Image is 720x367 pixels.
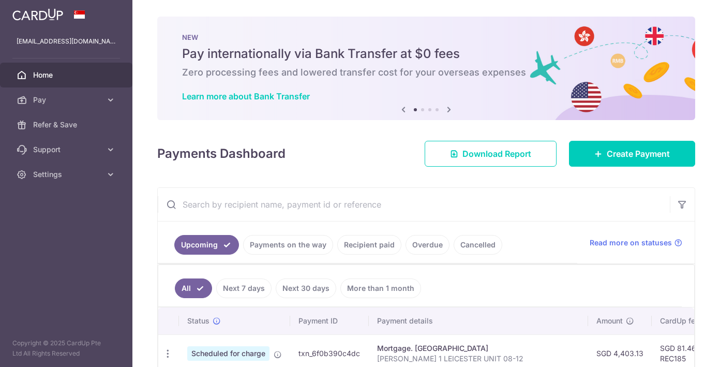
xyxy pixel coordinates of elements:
a: Upcoming [174,235,239,255]
span: Create Payment [607,148,670,160]
th: Payment ID [290,307,369,334]
input: Search by recipient name, payment id or reference [158,188,670,221]
a: Read more on statuses [590,238,682,248]
img: CardUp [12,8,63,21]
span: Support [33,144,101,155]
span: Download Report [462,148,531,160]
a: Cancelled [454,235,502,255]
span: Amount [596,316,623,326]
div: Mortgage. [GEOGRAPHIC_DATA] [377,343,580,354]
a: Recipient paid [337,235,401,255]
h4: Payments Dashboard [157,144,286,163]
h5: Pay internationally via Bank Transfer at $0 fees [182,46,670,62]
a: Create Payment [569,141,695,167]
span: CardUp fee [660,316,699,326]
a: Download Report [425,141,557,167]
a: Next 7 days [216,278,272,298]
a: More than 1 month [340,278,421,298]
a: Payments on the way [243,235,333,255]
span: Settings [33,169,101,180]
span: Pay [33,95,101,105]
a: Learn more about Bank Transfer [182,91,310,101]
img: Bank transfer banner [157,17,695,120]
span: Status [187,316,209,326]
a: Overdue [406,235,449,255]
span: Scheduled for charge [187,346,269,361]
th: Payment details [369,307,588,334]
h6: Zero processing fees and lowered transfer cost for your overseas expenses [182,66,670,79]
span: Read more on statuses [590,238,672,248]
a: Next 30 days [276,278,336,298]
p: NEW [182,33,670,41]
p: [EMAIL_ADDRESS][DOMAIN_NAME] [17,36,116,47]
span: Refer & Save [33,120,101,130]
span: Home [33,70,101,80]
a: All [175,278,212,298]
p: [PERSON_NAME] 1 LEICESTER UNIT 08-12 [377,354,580,364]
